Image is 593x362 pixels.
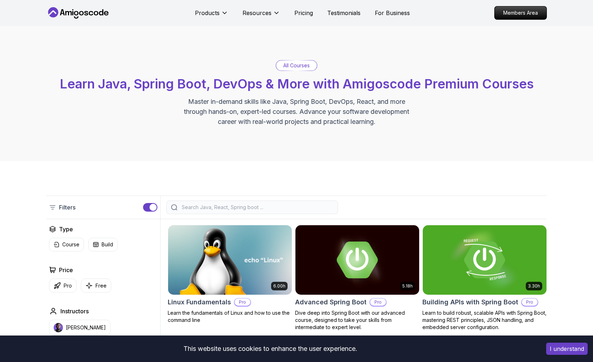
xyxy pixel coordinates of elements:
[294,9,313,17] a: Pricing
[62,241,79,248] p: Course
[176,97,417,127] p: Master in-demand skills like Java, Spring Boot, DevOps, React, and more through hands-on, expert-...
[295,297,367,307] h2: Advanced Spring Boot
[422,297,518,307] h2: Building APIs with Spring Boot
[66,324,106,331] p: [PERSON_NAME]
[60,76,534,92] span: Learn Java, Spring Boot, DevOps & More with Amigoscode Premium Courses
[235,299,250,306] p: Pro
[60,307,89,315] h2: Instructors
[59,203,75,212] p: Filters
[5,341,535,357] div: This website uses cookies to enhance the user experience.
[495,6,547,19] p: Members Area
[81,279,111,293] button: Free
[88,238,118,251] button: Build
[522,299,538,306] p: Pro
[49,320,111,336] button: instructor img[PERSON_NAME]
[64,282,72,289] p: Pro
[295,309,420,331] p: Dive deep into Spring Boot with our advanced course, designed to take your skills from intermedia...
[195,9,220,17] p: Products
[168,309,292,324] p: Learn the fundamentals of Linux and how to use the command line
[59,225,73,233] h2: Type
[242,9,271,17] p: Resources
[102,241,113,248] p: Build
[95,282,107,289] p: Free
[168,225,292,295] img: Linux Fundamentals card
[546,343,588,355] button: Accept cookies
[242,9,280,23] button: Resources
[283,62,310,69] p: All Courses
[295,225,420,331] a: Advanced Spring Boot card5.18hAdvanced Spring BootProDive deep into Spring Boot with our advanced...
[295,225,419,295] img: Advanced Spring Boot card
[402,283,413,289] p: 5.18h
[59,266,73,274] h2: Price
[327,9,361,17] a: Testimonials
[54,323,63,332] img: instructor img
[370,299,386,306] p: Pro
[528,283,540,289] p: 3.30h
[168,297,231,307] h2: Linux Fundamentals
[422,225,547,331] a: Building APIs with Spring Boot card3.30hBuilding APIs with Spring BootProLearn to build robust, s...
[423,225,547,295] img: Building APIs with Spring Boot card
[494,6,547,20] a: Members Area
[195,9,228,23] button: Products
[180,204,333,211] input: Search Java, React, Spring boot ...
[422,309,547,331] p: Learn to build robust, scalable APIs with Spring Boot, mastering REST principles, JSON handling, ...
[49,279,77,293] button: Pro
[49,238,84,251] button: Course
[168,225,292,324] a: Linux Fundamentals card6.00hLinux FundamentalsProLearn the fundamentals of Linux and how to use t...
[375,9,410,17] a: For Business
[273,283,285,289] p: 6.00h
